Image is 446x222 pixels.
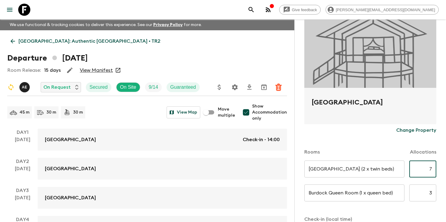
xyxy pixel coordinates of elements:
a: Give feedback [279,5,321,15]
p: [GEOGRAPHIC_DATA] [45,194,96,201]
p: On Site [120,84,136,91]
button: Settings [229,81,241,93]
button: menu [4,4,16,16]
button: Change Property [396,124,436,136]
a: [GEOGRAPHIC_DATA]Check-in - 14:00 [38,129,287,151]
p: Rooms [304,148,320,156]
h1: Departure [DATE] [7,52,88,64]
p: Day 3 [7,187,38,194]
input: eg. Tent on a jeep [304,161,404,177]
button: View Map [167,106,200,118]
a: [GEOGRAPHIC_DATA]: Authentic [GEOGRAPHIC_DATA] • TR2 [7,35,164,47]
a: Privacy Policy [153,23,183,27]
div: Photo of Burdock Hotel Istanbul [304,9,436,88]
p: A E [22,85,27,90]
p: 30 m [73,109,83,115]
input: eg. Double superior treehouse [304,184,404,201]
p: 30 m [46,109,56,115]
div: [DATE] [15,165,30,180]
p: [GEOGRAPHIC_DATA] [45,165,96,172]
p: 15 days [44,67,61,74]
p: We use functional & tracking cookies to deliver this experience. See our for more. [7,19,204,30]
div: Secured [86,82,111,92]
h2: [GEOGRAPHIC_DATA] [312,98,429,117]
p: Room Release: [7,67,41,74]
button: Update Price, Early Bird Discount and Costs [213,81,225,93]
button: Archive (Completed, Cancelled or Unsynced Departures only) [258,81,270,93]
div: [DATE] [15,136,30,151]
span: [PERSON_NAME][EMAIL_ADDRESS][DOMAIN_NAME] [333,8,438,12]
button: search adventures [245,4,257,16]
div: Trip Fill [145,82,162,92]
p: Allocations [410,148,436,156]
p: 9 / 14 [149,84,158,91]
div: [DATE] [15,194,30,209]
span: Show Accommodation only [252,103,287,121]
span: Give feedback [289,8,320,12]
a: [GEOGRAPHIC_DATA] [38,187,287,209]
svg: Sync Required - Changes detected [7,84,15,91]
div: [PERSON_NAME][EMAIL_ADDRESS][DOMAIN_NAME] [326,5,439,15]
span: Alp Edward Watmough [19,84,31,89]
p: 45 m [19,109,29,115]
a: [GEOGRAPHIC_DATA] [38,158,287,180]
p: [GEOGRAPHIC_DATA]: Authentic [GEOGRAPHIC_DATA] • TR2 [19,38,160,45]
p: Day 1 [7,129,38,136]
p: [GEOGRAPHIC_DATA] [45,136,96,143]
div: On Site [116,82,140,92]
p: Day 2 [7,158,38,165]
a: View Manifest [80,67,113,73]
p: On Request [43,84,71,91]
p: Guaranteed [170,84,196,91]
p: Change Property [396,127,436,134]
p: Check-in - 14:00 [243,136,280,143]
span: Move multiple [218,106,235,118]
button: AE [19,82,31,92]
button: Delete [272,81,285,93]
p: Secured [90,84,108,91]
button: Download CSV [243,81,255,93]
